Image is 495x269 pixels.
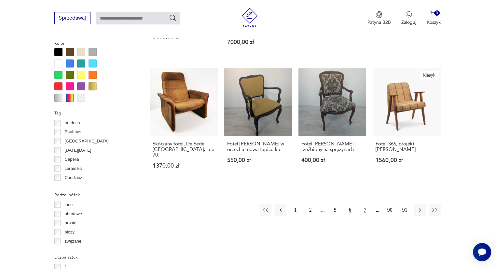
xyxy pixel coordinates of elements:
p: Patyna B2B [367,19,391,25]
button: 7 [359,204,371,216]
p: 1560,00 zł [376,157,437,163]
a: KlasykFotel 366, projekt Józef ChierowskiFotel 366, projekt [PERSON_NAME]1560,00 zł [373,68,440,181]
p: Tag [54,110,134,117]
p: Koszyk [427,19,441,25]
h3: Fotel [PERSON_NAME] rzeźbiony na sprężynach [301,141,363,152]
button: 0Koszyk [427,11,441,25]
a: Fotel Ludwikowski w orzechu- nowa tapicerkaFotel [PERSON_NAME] w orzechu- nowa tapicerka550,00 zł [224,68,292,181]
p: Kolor [54,40,134,47]
a: Fotel Ludwikowski rzeźbiony na sprężynachFotel [PERSON_NAME] rzeźbiony na sprężynach400,00 zł [298,68,366,181]
p: proste [65,219,76,227]
a: Ikona medaluPatyna B2B [367,11,391,25]
p: [GEOGRAPHIC_DATA] [65,138,109,145]
button: Patyna B2B [367,11,391,25]
p: zwężane [65,238,81,245]
p: Liczba sztuk [54,254,134,261]
p: ceramika [65,165,82,172]
iframe: Smartsupp widget button [473,243,491,261]
p: obrotowe [65,210,82,217]
button: 5 [329,204,341,216]
button: 1 [290,204,301,216]
p: Chodzież [65,174,82,181]
p: Zaloguj [401,19,416,25]
button: 2 [305,204,316,216]
button: Sprzedawaj [54,12,90,24]
img: Ikona koszyka [430,11,437,18]
button: Szukaj [169,14,177,22]
button: 91 [399,204,411,216]
img: Patyna - sklep z meblami i dekoracjami vintage [240,8,259,27]
p: 3600,00 zł [153,34,214,39]
p: płozy [65,229,75,236]
p: 400,00 zł [301,157,363,163]
p: inne [65,201,73,208]
p: [DATE][DATE] [65,147,91,154]
h3: Fotel [PERSON_NAME] w orzechu- nowa tapicerka [227,141,289,152]
h3: Fotel 366, projekt [PERSON_NAME] [376,141,437,152]
img: Ikona medalu [376,11,382,18]
p: Bauhaus [65,128,81,136]
p: art deco [65,119,80,127]
div: 0 [434,10,440,16]
button: Zaloguj [401,11,416,25]
p: 550,00 zł [227,157,289,163]
p: 1370,00 zł [153,163,214,169]
a: Sprzedawaj [54,16,90,21]
h3: Skórzany fotel, De Sede, [GEOGRAPHIC_DATA], lata 70. [153,141,214,158]
img: Ikonka użytkownika [406,11,412,18]
p: Rodzaj nóżek [54,191,134,199]
button: 6 [344,204,356,216]
a: Skórzany fotel, De Sede, Szwajcaria, lata 70.Skórzany fotel, De Sede, [GEOGRAPHIC_DATA], lata 70.... [150,68,217,181]
p: Ćmielów [65,183,81,190]
button: 90 [384,204,396,216]
p: 7000,00 zł [227,39,289,45]
p: Cepelia [65,156,79,163]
